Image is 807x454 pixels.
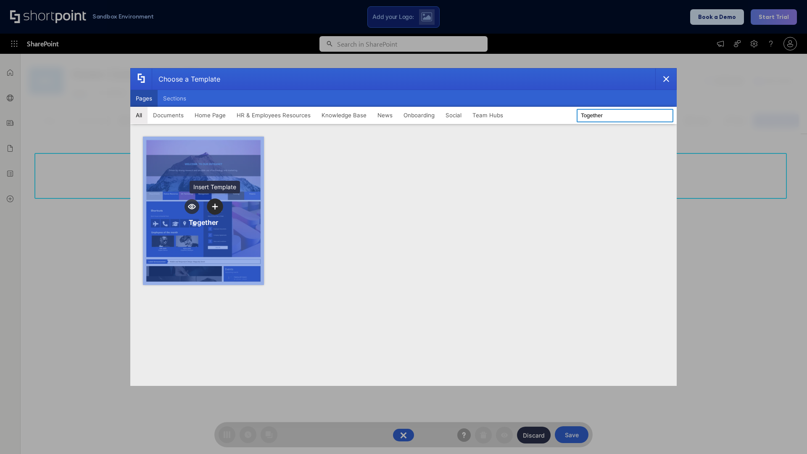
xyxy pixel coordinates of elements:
[398,107,440,124] button: Onboarding
[152,69,220,90] div: Choose a Template
[316,107,372,124] button: Knowledge Base
[577,109,673,122] input: Search
[189,218,218,227] div: Together
[158,90,192,107] button: Sections
[440,107,467,124] button: Social
[130,90,158,107] button: Pages
[467,107,509,124] button: Team Hubs
[372,107,398,124] button: News
[130,68,677,386] div: template selector
[231,107,316,124] button: HR & Employees Resources
[130,107,148,124] button: All
[148,107,189,124] button: Documents
[189,107,231,124] button: Home Page
[765,414,807,454] iframe: Chat Widget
